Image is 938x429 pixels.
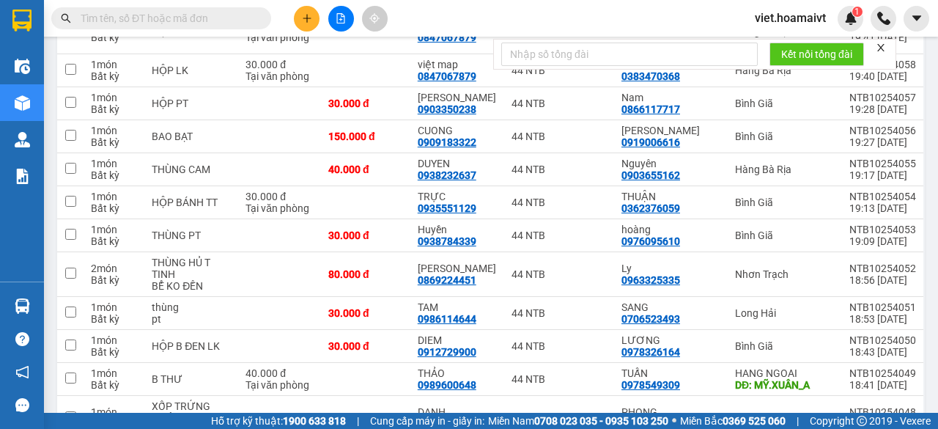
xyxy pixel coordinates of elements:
[849,125,916,136] div: NTB10254056
[418,235,476,247] div: 0938784339
[857,416,867,426] span: copyright
[152,373,231,385] div: B THƯ
[152,65,231,76] div: HỘP LK
[418,32,476,43] div: 0847067879
[621,263,720,274] div: Ly
[849,406,916,418] div: NTB10254048
[91,346,137,358] div: Bất kỳ
[418,136,476,148] div: 0909183322
[621,169,680,181] div: 0903655162
[512,197,607,208] div: 44 NTB
[91,103,137,115] div: Bất kỳ
[735,230,835,241] div: Bình Giã
[512,131,607,142] div: 44 NTB
[621,70,680,82] div: 0383470368
[849,379,916,391] div: 18:41 [DATE]
[362,6,388,32] button: aim
[621,379,680,391] div: 0978549309
[621,202,680,214] div: 0362376059
[91,263,137,274] div: 2 món
[621,158,720,169] div: Nguyên
[418,202,476,214] div: 0935551129
[849,169,916,181] div: 19:17 [DATE]
[15,132,30,147] img: warehouse-icon
[328,98,403,109] div: 30.000 đ
[735,98,835,109] div: Bình Giã
[418,346,476,358] div: 0912729900
[152,164,231,175] div: THÙNG CAM
[512,230,607,241] div: 44 NTB
[621,367,720,379] div: TUẤN
[849,70,916,82] div: 19:40 [DATE]
[152,131,231,142] div: BAO BẠT
[418,70,476,82] div: 0847067879
[302,13,312,23] span: plus
[15,95,30,111] img: warehouse-icon
[152,400,231,424] div: XỐP TRỨNG MUỐI
[91,158,137,169] div: 1 món
[91,136,137,148] div: Bất kỳ
[328,340,403,352] div: 30.000 đ
[357,413,359,429] span: |
[91,406,137,418] div: 1 món
[91,32,137,43] div: Bất kỳ
[735,379,835,391] div: DĐ: MỸ.XUÂN_A
[91,224,137,235] div: 1 món
[418,125,497,136] div: CUONG
[672,418,676,424] span: ⚪️
[15,398,29,412] span: message
[152,257,231,280] div: THÙNG HỦ T TINH
[245,202,314,214] div: Tại văn phòng
[370,413,484,429] span: Cung cấp máy in - giấy in:
[152,98,231,109] div: HỘP PT
[849,367,916,379] div: NTB10254049
[849,202,916,214] div: 19:13 [DATE]
[621,274,680,286] div: 0963325335
[15,298,30,314] img: warehouse-icon
[15,332,29,346] span: question-circle
[418,274,476,286] div: 0869224451
[735,307,835,319] div: Long Hải
[91,235,137,247] div: Bất kỳ
[735,367,835,379] div: HANG NGOAI
[512,307,607,319] div: 44 NTB
[735,268,835,280] div: Nhơn Trạch
[512,412,607,424] div: 44 NTB
[621,301,720,313] div: SANG
[849,224,916,235] div: NTB10254053
[621,346,680,358] div: 0978326164
[152,230,231,241] div: THÙNG PT
[294,6,320,32] button: plus
[735,197,835,208] div: Bình Giã
[418,224,497,235] div: Huyền
[621,136,680,148] div: 0919006616
[245,70,314,82] div: Tại văn phòng
[910,12,923,25] span: caret-down
[15,169,30,184] img: solution-icon
[849,235,916,247] div: 19:09 [DATE]
[91,92,137,103] div: 1 món
[621,125,720,136] div: Minh Anh
[512,373,607,385] div: 44 NTB
[418,263,497,274] div: KIM
[418,191,497,202] div: TRỰC
[876,43,886,53] span: close
[152,280,231,292] div: BỂ KO ĐỀN
[849,92,916,103] div: NTB10254057
[849,136,916,148] div: 19:27 [DATE]
[91,202,137,214] div: Bất kỳ
[418,158,497,169] div: DUYEN
[849,191,916,202] div: NTB10254054
[283,415,346,427] strong: 1900 633 818
[328,230,403,241] div: 30.000 đ
[512,340,607,352] div: 44 NTB
[877,12,890,25] img: phone-icon
[152,197,231,208] div: HỘP BÁNH TT
[769,43,864,66] button: Kết nối tổng đài
[723,415,786,427] strong: 0369 525 060
[91,379,137,391] div: Bất kỳ
[680,413,786,429] span: Miền Bắc
[91,367,137,379] div: 1 món
[211,413,346,429] span: Hỗ trợ kỹ thuật:
[91,191,137,202] div: 1 món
